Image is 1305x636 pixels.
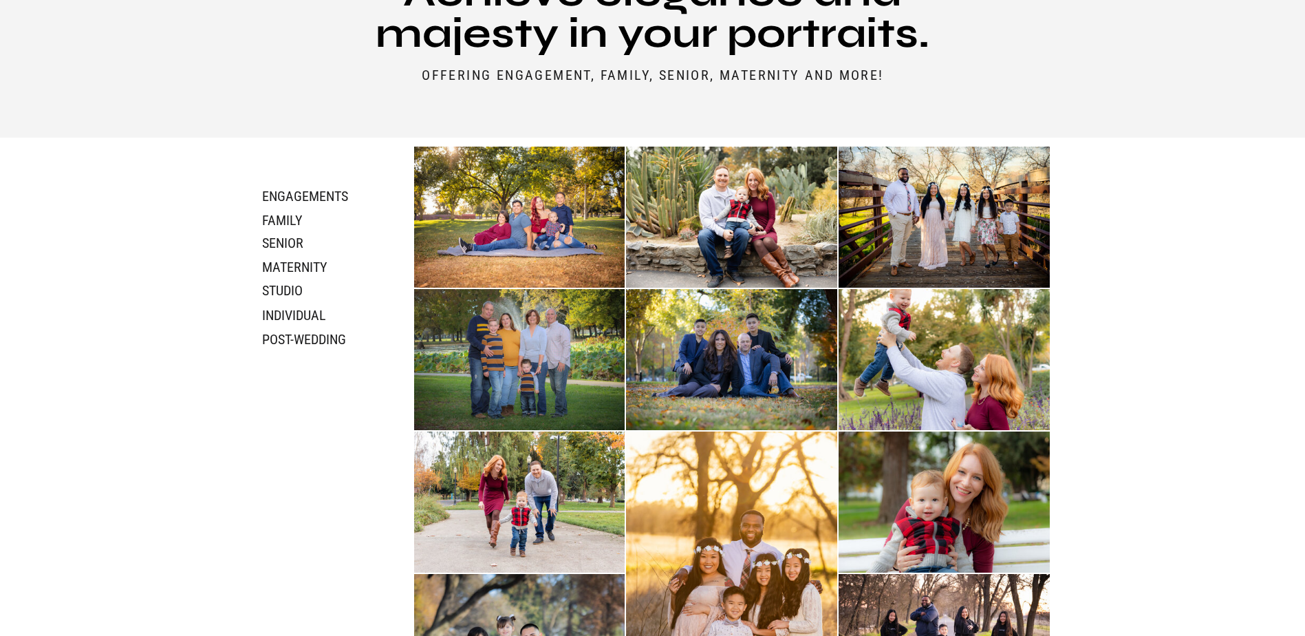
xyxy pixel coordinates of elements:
a: Senior [262,235,369,251]
a: maternity [262,259,369,275]
a: engagements [262,188,391,204]
a: family [262,212,335,227]
a: post-wedding [262,331,408,348]
a: CONTACT [953,19,1009,32]
p: Offering Engagement, Family, Senior, Maternity and More! [380,67,926,83]
a: BLOG [1015,19,1049,32]
a: studio [262,282,369,299]
a: individual [262,307,369,324]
